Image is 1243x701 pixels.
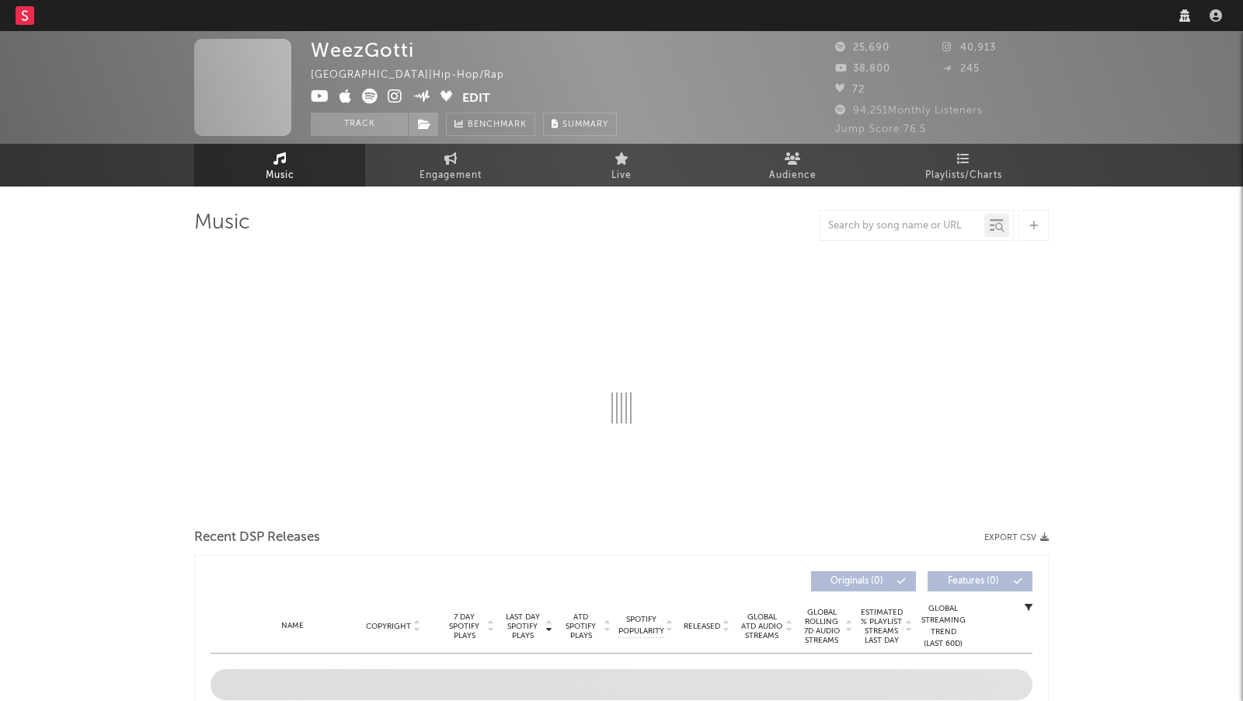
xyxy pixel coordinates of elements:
span: Benchmark [468,116,527,134]
a: Music [194,144,365,187]
span: Engagement [420,166,482,185]
a: Live [536,144,707,187]
span: Global ATD Audio Streams [740,612,783,640]
div: [GEOGRAPHIC_DATA] | Hip-Hop/Rap [311,66,522,85]
span: 38,800 [835,64,890,74]
a: Benchmark [446,113,535,136]
a: Engagement [365,144,536,187]
button: Edit [462,89,490,108]
button: Originals(0) [811,571,916,591]
div: Name [242,620,343,632]
span: Live [611,166,632,185]
a: Audience [707,144,878,187]
span: 40,913 [942,43,996,53]
span: 7 Day Spotify Plays [444,612,485,640]
span: Jump Score: 76.5 [835,124,926,134]
button: Summary [543,113,617,136]
span: Last Day Spotify Plays [502,612,543,640]
span: 25,690 [835,43,890,53]
button: Features(0) [928,571,1032,591]
span: Features ( 0 ) [938,577,1009,586]
input: Search by song name or URL [820,220,984,232]
span: Playlists/Charts [925,166,1002,185]
span: Estimated % Playlist Streams Last Day [860,608,903,645]
span: 72 [835,85,865,95]
button: Export CSV [984,533,1049,542]
a: Playlists/Charts [878,144,1049,187]
span: ATD Spotify Plays [560,612,601,640]
span: Originals ( 0 ) [821,577,893,586]
button: Track [311,113,408,136]
span: 245 [942,64,980,74]
span: Global Rolling 7D Audio Streams [800,608,843,645]
span: Recent DSP Releases [194,528,320,547]
span: 94,251 Monthly Listeners [835,106,983,116]
div: WeezGotti [311,39,414,61]
div: Global Streaming Trend (Last 60D) [920,603,966,650]
span: Audience [769,166,816,185]
span: Music [266,166,294,185]
span: Copyright [366,622,411,631]
span: Released [684,622,720,631]
span: Summary [562,120,608,129]
span: Spotify Popularity [618,614,664,637]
